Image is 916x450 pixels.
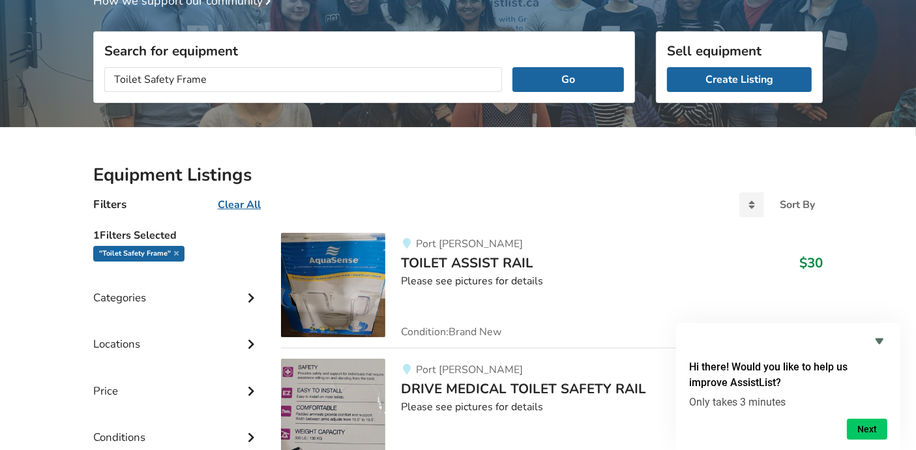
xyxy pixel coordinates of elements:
[401,400,823,415] div: Please see pictures for details
[218,198,261,212] u: Clear All
[93,222,260,246] h5: 1 Filters Selected
[780,200,815,210] div: Sort By
[401,327,501,337] span: Condition: Brand New
[93,197,126,212] h4: Filters
[401,254,533,272] span: TOILET ASSIST RAIL
[847,419,887,440] button: Next question
[104,67,502,92] input: I am looking for...
[689,396,887,408] p: Only takes 3 minutes
[689,359,887,391] h2: Hi there! Would you like to help us improve AssistList?
[416,237,523,251] span: Port [PERSON_NAME]
[104,42,624,59] h3: Search for equipment
[689,333,887,440] div: Hi there! Would you like to help us improve AssistList?
[281,233,385,337] img: bathroom safety-toilet assist rail
[93,265,260,311] div: Categories
[872,333,887,349] button: Hide survey
[93,358,260,404] div: Price
[401,380,646,398] span: DRIVE MEDICAL TOILET SAFETY RAIL
[281,233,823,348] a: bathroom safety-toilet assist rail Port [PERSON_NAME]TOILET ASSIST RAIL$30Please see pictures for...
[799,254,823,271] h3: $30
[93,246,185,262] div: "Toilet Safety Frame"
[93,311,260,357] div: Locations
[667,42,812,59] h3: Sell equipment
[401,274,823,289] div: Please see pictures for details
[93,164,823,187] h2: Equipment Listings
[512,67,624,92] button: Go
[667,67,812,92] a: Create Listing
[416,363,523,377] span: Port [PERSON_NAME]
